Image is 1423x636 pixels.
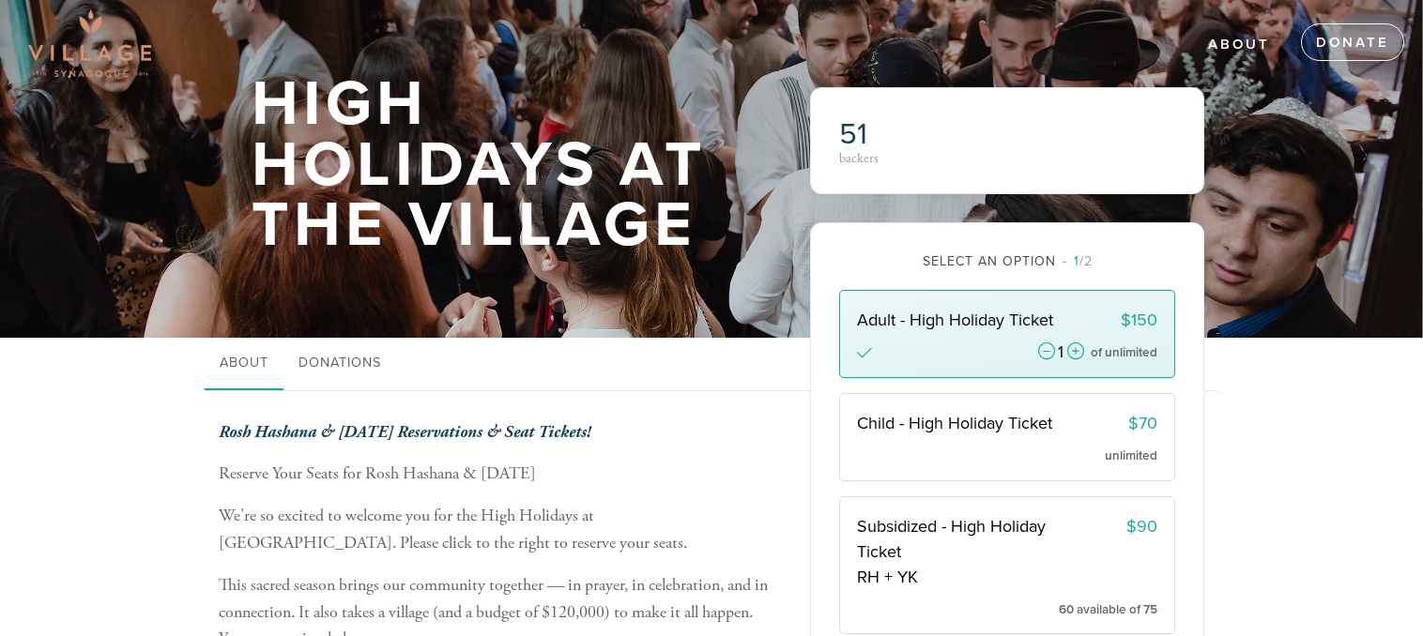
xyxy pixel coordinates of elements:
div: backers [839,152,1002,165]
p: Reserve Your Seats for Rosh Hashana & [DATE] [219,461,782,488]
a: Donate [1301,23,1404,61]
span: unlimited [1105,345,1157,360]
span: Child - High Holiday Ticket [857,413,1052,433]
span: 90 [1137,516,1157,537]
span: available of [1077,602,1140,617]
span: 75 [1143,602,1157,617]
h1: High Holidays At The Village [252,74,749,256]
span: 51 [839,116,867,152]
span: 150 [1131,310,1157,330]
a: Donations [283,338,396,390]
span: Subsidized - High Holiday Ticket [857,516,1046,562]
span: 1 [1074,253,1079,269]
img: Village-sdquare-png-1_0.png [28,9,151,77]
b: Rosh Hashana & [DATE] Reservations & Seat Tickets! [219,421,590,443]
span: 60 [1059,602,1074,617]
span: unlimited [1105,448,1157,463]
span: $ [1128,413,1139,433]
span: $ [1121,310,1131,330]
p: We're so excited to welcome you for the High Holidays at [GEOGRAPHIC_DATA]. Please click to the r... [219,503,782,557]
a: About [1194,27,1284,63]
div: 1 [1058,343,1063,360]
span: Adult - High Holiday Ticket [857,310,1053,330]
span: $ [1126,516,1137,537]
span: of [1091,345,1102,360]
span: 70 [1139,413,1157,433]
span: RH + YK [857,565,1060,590]
div: Select an option [839,251,1175,271]
span: /2 [1063,253,1093,269]
a: About [205,338,283,390]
